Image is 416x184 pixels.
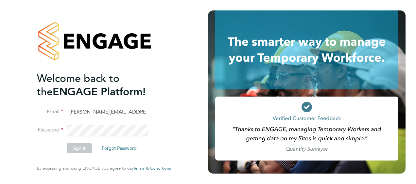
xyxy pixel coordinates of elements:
[37,108,63,115] label: Email
[37,165,171,171] span: By accessing and using ENGAGE you agree to our
[96,143,142,153] button: Forgot Password
[67,106,148,118] input: Enter your work email...
[67,143,92,153] button: Sign In
[133,166,171,171] a: Terms & Conditions
[37,72,165,99] h2: ENGAGE Platform!
[37,127,63,133] label: Password
[37,72,119,98] span: Welcome back to the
